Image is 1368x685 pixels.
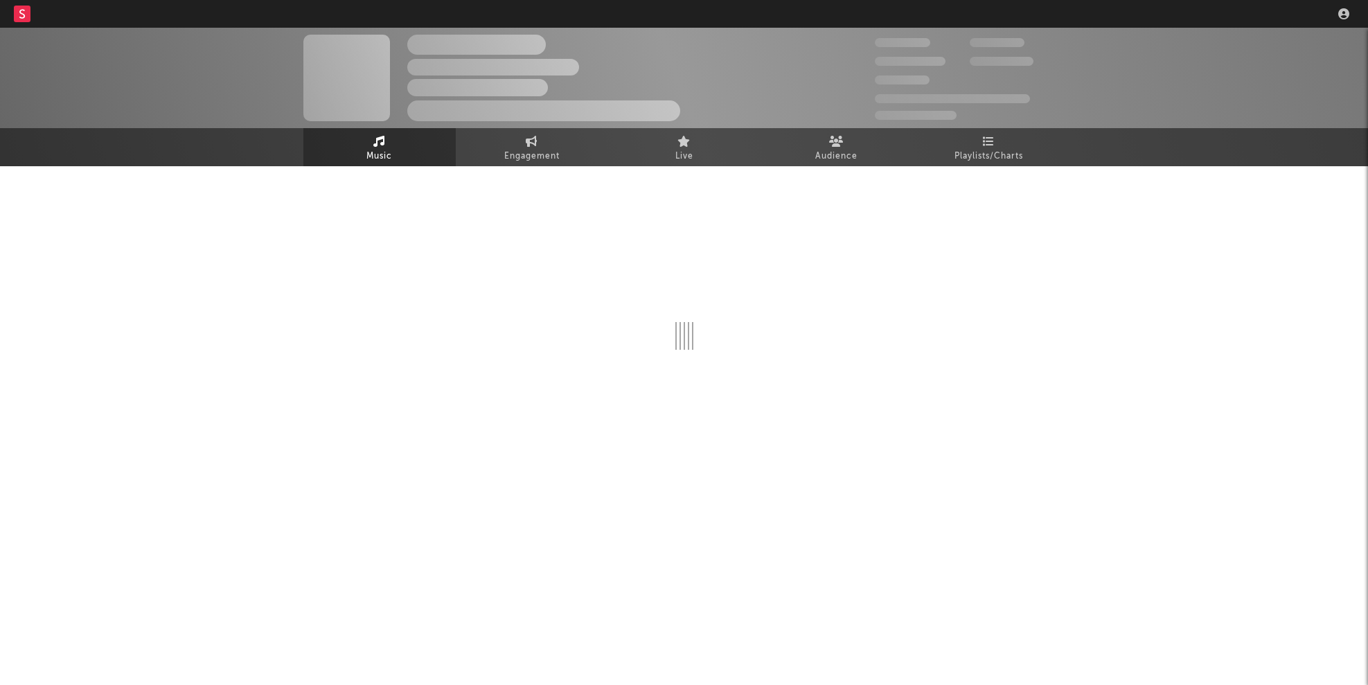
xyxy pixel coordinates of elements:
[875,111,957,120] span: Jump Score: 85.0
[954,148,1023,165] span: Playlists/Charts
[366,148,392,165] span: Music
[608,128,761,166] a: Live
[303,128,456,166] a: Music
[913,128,1065,166] a: Playlists/Charts
[875,75,930,84] span: 100,000
[815,148,858,165] span: Audience
[875,38,930,47] span: 300,000
[970,38,1024,47] span: 100,000
[761,128,913,166] a: Audience
[875,94,1030,103] span: 50,000,000 Monthly Listeners
[675,148,693,165] span: Live
[970,57,1033,66] span: 1,000,000
[456,128,608,166] a: Engagement
[875,57,945,66] span: 50,000,000
[504,148,560,165] span: Engagement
